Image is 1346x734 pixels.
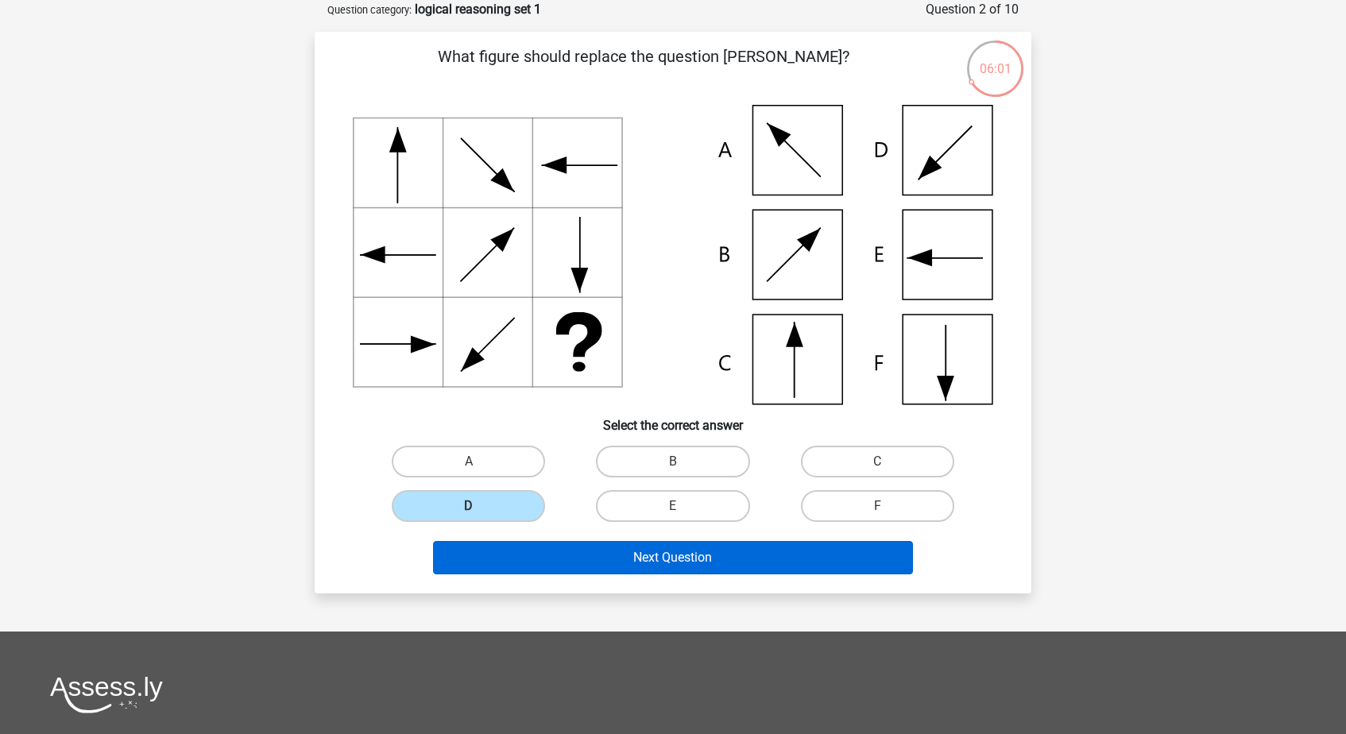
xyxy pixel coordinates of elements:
[801,446,954,477] label: C
[392,446,545,477] label: A
[327,4,412,16] small: Question category:
[392,490,545,522] label: D
[596,490,749,522] label: E
[50,676,163,713] img: Assessly logo
[965,39,1025,79] div: 06:01
[340,405,1006,433] h6: Select the correct answer
[596,446,749,477] label: B
[433,541,914,574] button: Next Question
[415,2,541,17] strong: logical reasoning set 1
[801,490,954,522] label: F
[340,44,946,92] p: What figure should replace the question [PERSON_NAME]?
